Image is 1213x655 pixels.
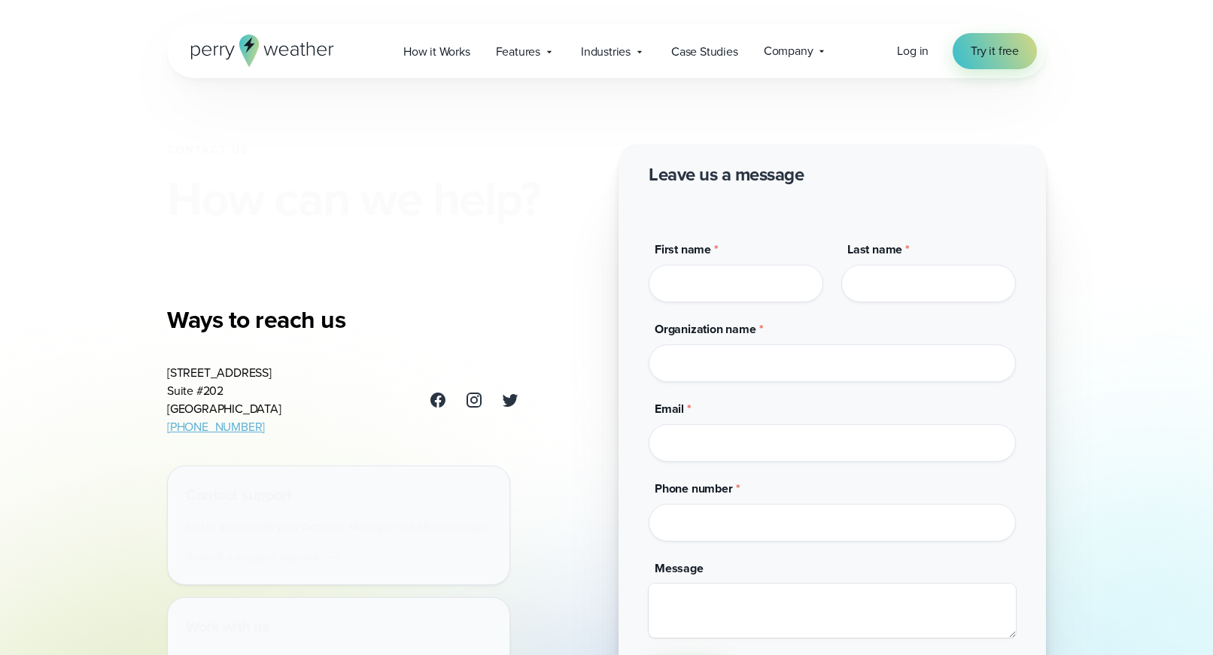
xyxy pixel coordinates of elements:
[655,400,684,417] span: Email
[403,43,470,61] span: How it Works
[764,42,813,60] span: Company
[953,33,1037,69] a: Try it free
[971,42,1019,60] span: Try it free
[655,480,733,497] span: Phone number
[671,43,738,61] span: Case Studies
[847,241,902,258] span: Last name
[658,36,751,67] a: Case Studies
[649,162,804,186] h2: Leave us a message
[897,42,929,60] a: Log in
[167,305,519,335] h3: Ways to reach us
[581,43,631,61] span: Industries
[655,320,756,338] span: Organization name
[897,42,929,59] span: Log in
[655,241,711,258] span: First name
[496,43,540,61] span: Features
[167,364,281,436] address: [STREET_ADDRESS] Suite #202 [GEOGRAPHIC_DATA]
[655,559,704,577] span: Message
[391,36,483,67] a: How it Works
[167,418,265,435] a: [PHONE_NUMBER]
